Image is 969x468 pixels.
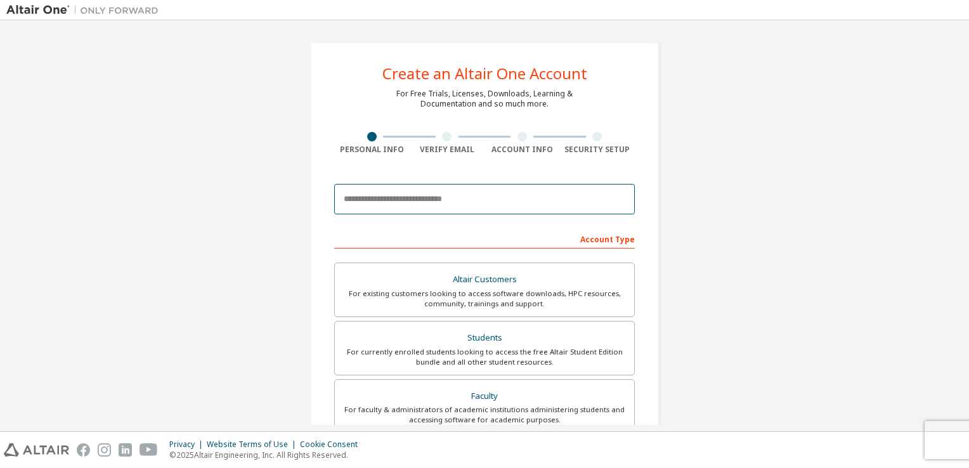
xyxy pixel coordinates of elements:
[169,450,365,460] p: © 2025 Altair Engineering, Inc. All Rights Reserved.
[207,439,300,450] div: Website Terms of Use
[560,145,635,155] div: Security Setup
[4,443,69,457] img: altair_logo.svg
[6,4,165,16] img: Altair One
[77,443,90,457] img: facebook.svg
[410,145,485,155] div: Verify Email
[334,145,410,155] div: Personal Info
[334,228,635,249] div: Account Type
[342,405,627,425] div: For faculty & administrators of academic institutions administering students and accessing softwa...
[342,289,627,309] div: For existing customers looking to access software downloads, HPC resources, community, trainings ...
[484,145,560,155] div: Account Info
[396,89,573,109] div: For Free Trials, Licenses, Downloads, Learning & Documentation and so much more.
[342,329,627,347] div: Students
[382,66,587,81] div: Create an Altair One Account
[119,443,132,457] img: linkedin.svg
[342,347,627,367] div: For currently enrolled students looking to access the free Altair Student Edition bundle and all ...
[300,439,365,450] div: Cookie Consent
[342,387,627,405] div: Faculty
[140,443,158,457] img: youtube.svg
[342,271,627,289] div: Altair Customers
[169,439,207,450] div: Privacy
[98,443,111,457] img: instagram.svg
